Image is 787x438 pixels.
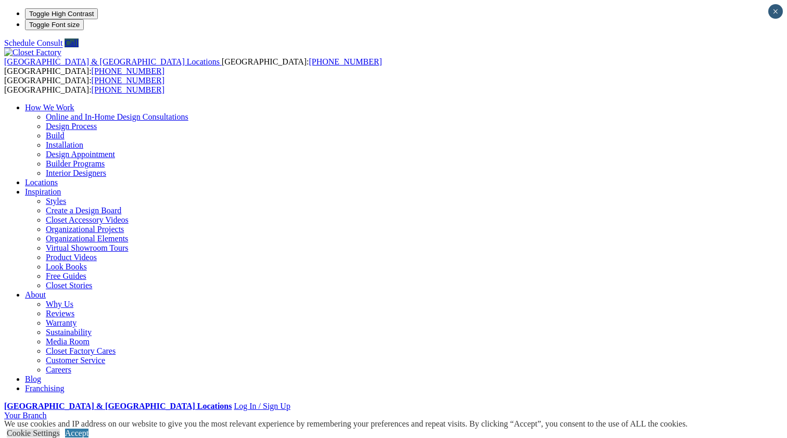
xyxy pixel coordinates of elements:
[65,429,88,437] a: Accept
[46,346,116,355] a: Closet Factory Cares
[46,272,86,280] a: Free Guides
[46,300,73,308] a: Why Us
[46,253,97,262] a: Product Videos
[4,48,61,57] img: Closet Factory
[46,206,121,215] a: Create a Design Board
[46,122,97,131] a: Design Process
[92,85,164,94] a: [PHONE_NUMBER]
[46,318,77,327] a: Warranty
[25,103,74,112] a: How We Work
[25,178,58,187] a: Locations
[29,21,80,29] span: Toggle Font size
[92,67,164,75] a: [PHONE_NUMBER]
[29,10,94,18] span: Toggle High Contrast
[234,402,290,410] a: Log In / Sign Up
[25,8,98,19] button: Toggle High Contrast
[4,411,46,420] a: Your Branch
[92,76,164,85] a: [PHONE_NUMBER]
[25,375,41,383] a: Blog
[65,38,79,47] a: Call
[25,19,84,30] button: Toggle Font size
[46,309,74,318] a: Reviews
[46,365,71,374] a: Careers
[46,215,129,224] a: Closet Accessory Videos
[46,262,87,271] a: Look Books
[46,140,83,149] a: Installation
[46,225,124,234] a: Organizational Projects
[4,57,220,66] span: [GEOGRAPHIC_DATA] & [GEOGRAPHIC_DATA] Locations
[46,159,105,168] a: Builder Programs
[4,402,232,410] a: [GEOGRAPHIC_DATA] & [GEOGRAPHIC_DATA] Locations
[4,419,688,429] div: We use cookies and IP address on our website to give you the most relevant experience by remember...
[46,281,92,290] a: Closet Stories
[46,169,106,177] a: Interior Designers
[4,57,222,66] a: [GEOGRAPHIC_DATA] & [GEOGRAPHIC_DATA] Locations
[46,197,66,205] a: Styles
[25,187,61,196] a: Inspiration
[309,57,382,66] a: [PHONE_NUMBER]
[25,384,65,393] a: Franchising
[46,243,129,252] a: Virtual Showroom Tours
[4,76,164,94] span: [GEOGRAPHIC_DATA]: [GEOGRAPHIC_DATA]:
[46,337,90,346] a: Media Room
[46,356,105,365] a: Customer Service
[46,328,92,337] a: Sustainability
[4,38,62,47] a: Schedule Consult
[768,4,783,19] button: Close
[25,290,46,299] a: About
[46,234,128,243] a: Organizational Elements
[7,429,60,437] a: Cookie Settings
[46,131,65,140] a: Build
[46,112,188,121] a: Online and In-Home Design Consultations
[4,57,382,75] span: [GEOGRAPHIC_DATA]: [GEOGRAPHIC_DATA]:
[46,150,115,159] a: Design Appointment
